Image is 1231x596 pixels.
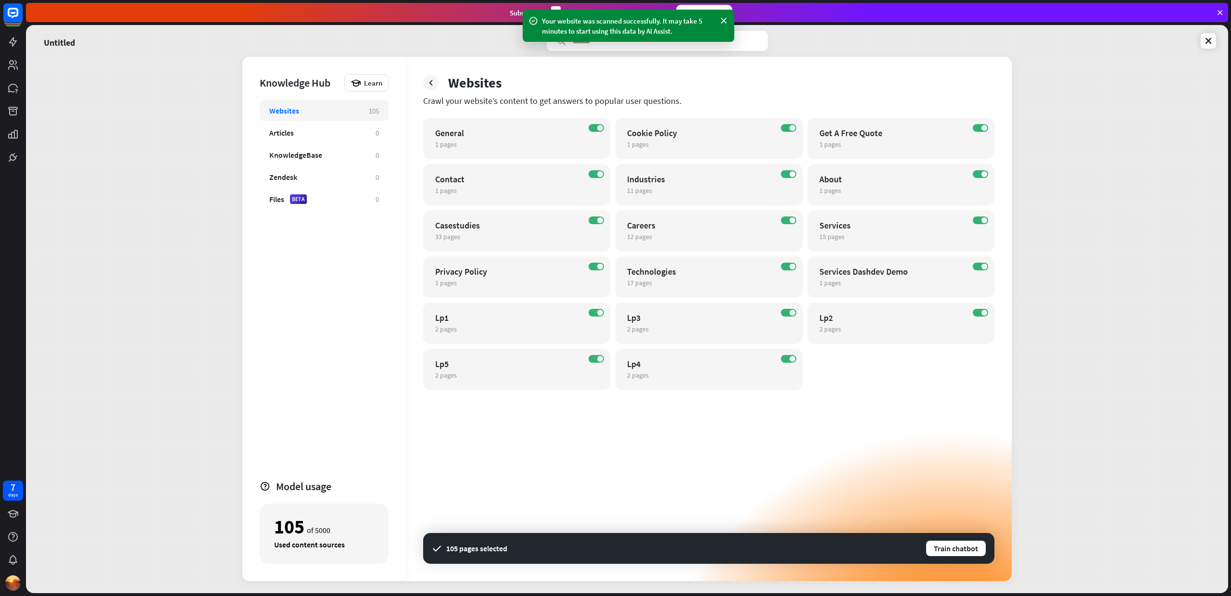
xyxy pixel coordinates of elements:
a: 7 days [3,481,23,501]
div: days [8,492,18,498]
div: Your website was scanned successfully. It may take 5 minutes to start using this data by AI Assist. [542,16,715,36]
div: Subscribe in days to get your first month for $1 [510,6,668,19]
div: Subscribe now [676,5,732,20]
div: 3 [551,6,561,19]
button: Open LiveChat chat widget [8,4,37,33]
div: 7 [11,483,15,492]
